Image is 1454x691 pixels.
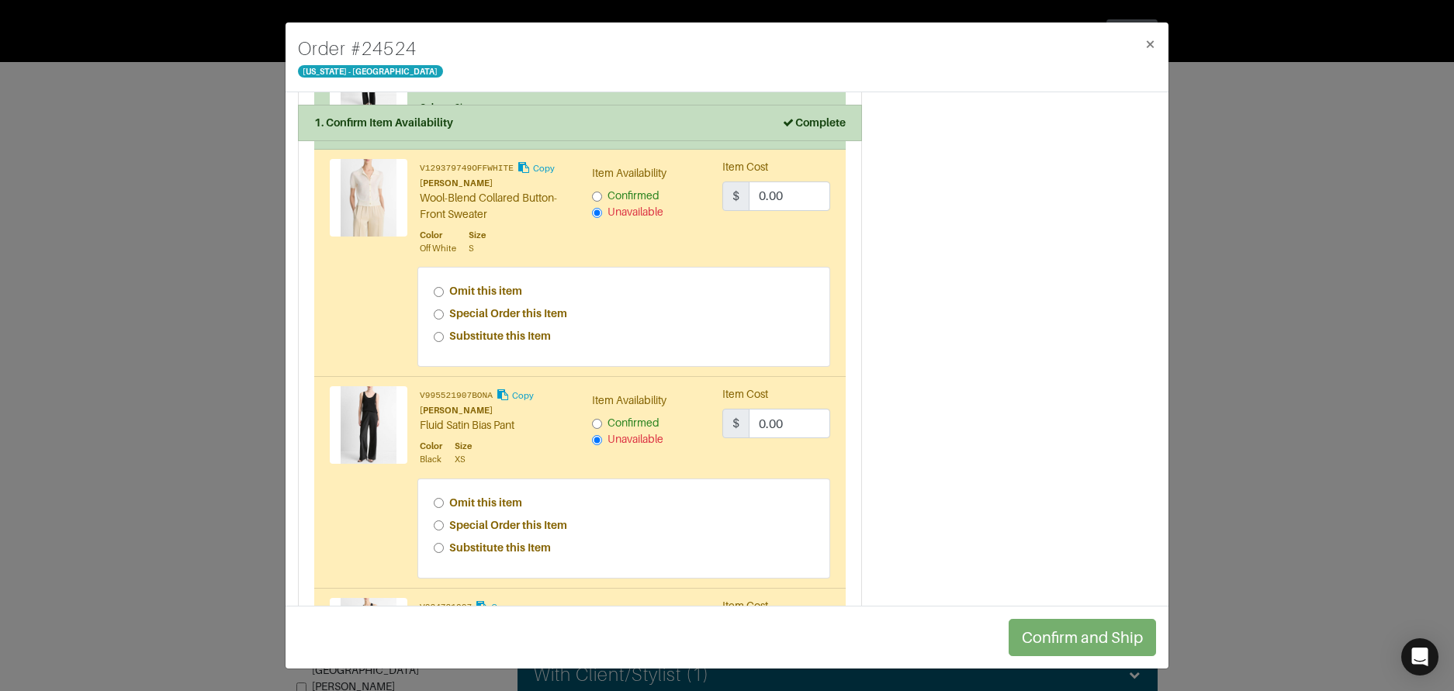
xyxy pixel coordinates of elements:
small: V995521907BONA [420,392,493,401]
h4: Order # 24524 [298,35,443,63]
span: $ [722,181,750,211]
div: Color [420,101,442,114]
label: Item Cost [722,159,768,175]
div: Size [469,229,486,242]
label: Item Availability [592,392,666,409]
button: Confirm and Ship [1009,619,1156,656]
input: Confirmed [592,192,602,202]
label: Item Availability [592,604,666,620]
input: Special Order this Item [434,309,444,320]
button: Copy [495,386,535,404]
img: Product [330,159,407,237]
div: Color [420,440,442,453]
div: Wool-Blend Collared Button-Front Sweater [420,190,569,223]
strong: Substitute this Item [449,541,551,554]
label: Item Availability [592,165,666,181]
span: Unavailable [608,433,663,445]
span: Unavailable [608,206,663,218]
div: Fluid Satin Bias Pant [420,417,569,434]
small: Copy [491,603,513,612]
div: Off White [420,242,456,255]
div: Size [455,440,472,453]
button: Close [1132,22,1168,66]
input: Substitute this Item [434,543,444,553]
small: Copy [533,164,555,173]
small: V129379749OFFWHITE [420,164,514,173]
span: × [1144,33,1156,54]
span: Confirmed [608,189,659,202]
div: Color [420,229,456,242]
input: Special Order this Item [434,520,444,530]
span: Confirmed [608,416,659,429]
strong: 1. Confirm Item Availability [314,116,453,129]
img: Product [330,386,407,464]
strong: Special Order this Item [449,307,567,320]
div: S [469,242,486,255]
input: Substitute this Item [434,332,444,342]
div: [PERSON_NAME] [420,404,569,417]
input: Unavailable [592,208,602,218]
small: V024721907 [420,603,472,612]
label: Item Cost [722,386,768,403]
strong: Omit this item [449,496,522,509]
strong: Omit this item [449,285,522,297]
input: Omit this item [434,498,444,508]
span: $ [722,409,750,438]
button: Copy [474,598,514,616]
div: XS [455,453,472,466]
img: Product [330,598,407,675]
div: Black [420,453,442,466]
div: Open Intercom Messenger [1401,638,1438,675]
strong: Special Order this Item [449,519,567,531]
input: Omit this item [434,287,444,297]
strong: Complete [781,116,846,129]
strong: Substitute this Item [449,330,551,342]
small: Copy [512,391,534,400]
span: [US_STATE] - [GEOGRAPHIC_DATA] [298,65,443,78]
input: Confirmed [592,419,602,429]
label: Item Cost [722,598,768,614]
div: [PERSON_NAME] [420,177,569,190]
button: Copy [516,159,556,177]
div: Size [455,101,472,114]
input: Unavailable [592,435,602,445]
